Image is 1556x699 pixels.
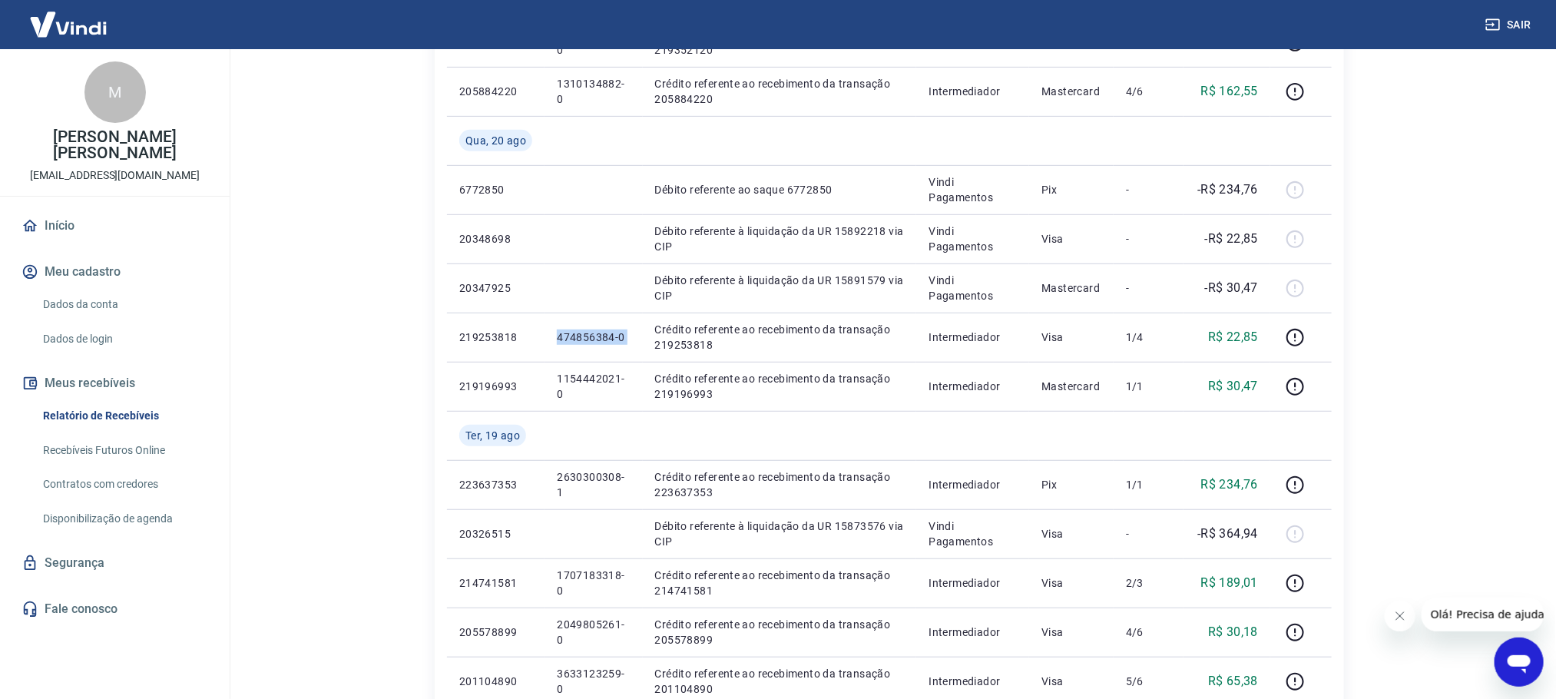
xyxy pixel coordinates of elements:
[18,546,211,580] a: Segurança
[655,617,905,648] p: Crédito referente ao recebimento da transação 205578899
[557,330,630,345] p: 474856384-0
[1126,526,1171,542] p: -
[655,469,905,500] p: Crédito referente ao recebimento da transação 223637353
[1041,624,1101,640] p: Visa
[929,224,1017,254] p: Vindi Pagamentos
[1126,231,1171,247] p: -
[1041,575,1101,591] p: Visa
[459,575,532,591] p: 214741581
[459,280,532,296] p: 20347925
[1495,638,1544,687] iframe: Botão para abrir a janela de mensagens
[84,61,146,123] div: M
[1041,280,1101,296] p: Mastercard
[459,379,532,394] p: 219196993
[459,477,532,492] p: 223637353
[1041,379,1101,394] p: Mastercard
[655,322,905,353] p: Crédito referente ao recebimento da transação 219253818
[655,224,905,254] p: Débito referente à liquidação da UR 15892218 via CIP
[459,84,532,99] p: 205884220
[1041,231,1101,247] p: Visa
[18,209,211,243] a: Início
[655,371,905,402] p: Crédito referente ao recebimento da transação 219196993
[1208,672,1258,691] p: R$ 65,38
[655,666,905,697] p: Crédito referente ao recebimento da transação 201104890
[929,330,1017,345] p: Intermediador
[1208,377,1258,396] p: R$ 30,47
[1205,230,1259,248] p: -R$ 22,85
[929,518,1017,549] p: Vindi Pagamentos
[1041,84,1101,99] p: Mastercard
[465,133,526,148] span: Qua, 20 ago
[1041,330,1101,345] p: Visa
[929,624,1017,640] p: Intermediador
[9,11,129,23] span: Olá! Precisa de ajuda?
[1385,601,1415,631] iframe: Fechar mensagem
[655,518,905,549] p: Débito referente à liquidação da UR 15873576 via CIP
[1041,182,1101,197] p: Pix
[929,477,1017,492] p: Intermediador
[459,330,532,345] p: 219253818
[1126,674,1171,689] p: 5/6
[37,323,211,355] a: Dados de login
[18,1,118,48] img: Vindi
[1208,623,1258,641] p: R$ 30,18
[37,503,211,535] a: Disponibilização de agenda
[1126,84,1171,99] p: 4/6
[37,400,211,432] a: Relatório de Recebíveis
[1197,525,1258,543] p: -R$ 364,94
[1126,330,1171,345] p: 1/4
[929,174,1017,205] p: Vindi Pagamentos
[929,379,1017,394] p: Intermediador
[459,674,532,689] p: 201104890
[18,255,211,289] button: Meu cadastro
[459,526,532,542] p: 20326515
[37,289,211,320] a: Dados da conta
[1422,598,1544,631] iframe: Mensagem da empresa
[30,167,200,184] p: [EMAIL_ADDRESS][DOMAIN_NAME]
[557,371,630,402] p: 1154442021-0
[1482,11,1538,39] button: Sair
[1041,526,1101,542] p: Visa
[655,273,905,303] p: Débito referente à liquidação da UR 15891579 via CIP
[655,182,905,197] p: Débito referente ao saque 6772850
[1205,279,1259,297] p: -R$ 30,47
[18,366,211,400] button: Meus recebíveis
[1201,574,1259,592] p: R$ 189,01
[1208,328,1258,346] p: R$ 22,85
[929,575,1017,591] p: Intermediador
[459,624,532,640] p: 205578899
[1201,82,1259,101] p: R$ 162,55
[557,469,630,500] p: 2630300308-1
[1197,181,1258,199] p: -R$ 234,76
[557,617,630,648] p: 2049805261-0
[929,674,1017,689] p: Intermediador
[459,182,532,197] p: 6772850
[37,435,211,466] a: Recebíveis Futuros Online
[929,84,1017,99] p: Intermediador
[655,568,905,598] p: Crédito referente ao recebimento da transação 214741581
[1126,624,1171,640] p: 4/6
[459,231,532,247] p: 20348698
[465,428,520,443] span: Ter, 19 ago
[655,76,905,107] p: Crédito referente ao recebimento da transação 205884220
[37,469,211,500] a: Contratos com credores
[1201,475,1259,494] p: R$ 234,76
[557,76,630,107] p: 1310134882-0
[557,568,630,598] p: 1707183318-0
[929,273,1017,303] p: Vindi Pagamentos
[1126,379,1171,394] p: 1/1
[18,592,211,626] a: Fale conosco
[1126,280,1171,296] p: -
[1126,182,1171,197] p: -
[1041,477,1101,492] p: Pix
[1126,477,1171,492] p: 1/1
[1041,674,1101,689] p: Visa
[557,666,630,697] p: 3633123259-0
[1126,575,1171,591] p: 2/3
[12,129,217,161] p: [PERSON_NAME] [PERSON_NAME]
